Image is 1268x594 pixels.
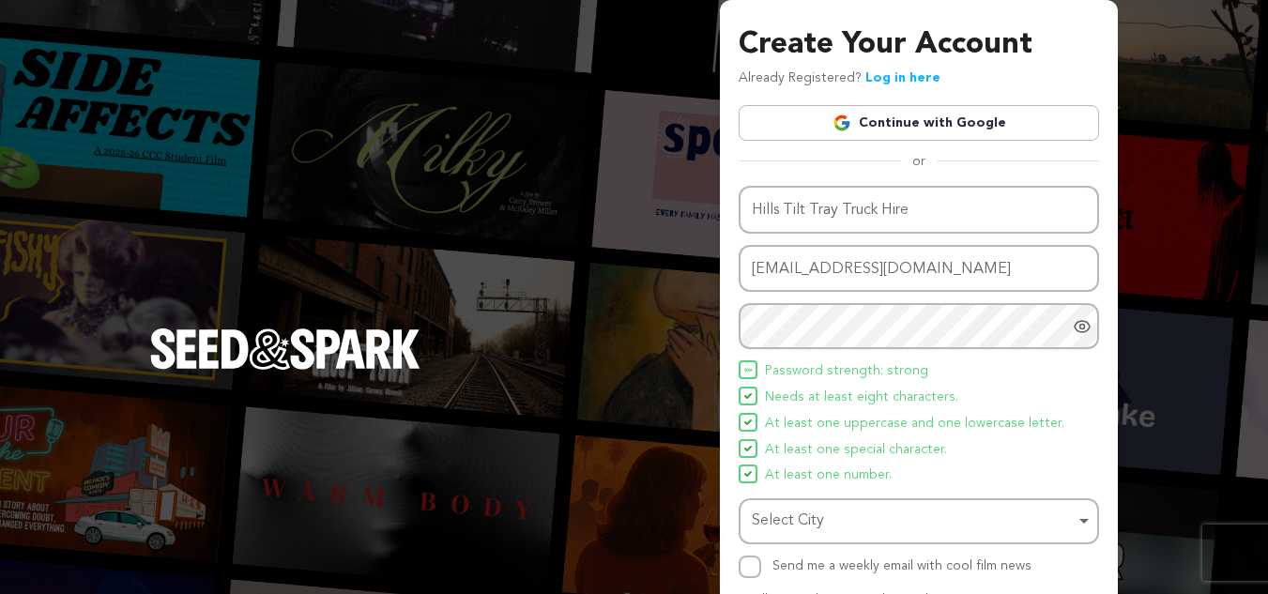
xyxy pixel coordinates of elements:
span: At least one uppercase and one lowercase letter. [765,413,1064,435]
p: Already Registered? [739,68,940,90]
img: Google logo [833,114,851,132]
span: or [901,152,937,171]
a: Show password as plain text. Warning: this will display your password on the screen. [1073,317,1092,336]
div: Select City [752,508,1075,535]
a: Continue with Google [739,105,1099,141]
span: Needs at least eight characters. [765,387,958,409]
h3: Create Your Account [739,23,1099,68]
label: Send me a weekly email with cool film news [772,559,1031,572]
img: Seed&Spark Icon [744,392,752,400]
img: Seed&Spark Icon [744,419,752,426]
img: Seed&Spark Logo [150,328,420,370]
span: At least one number. [765,465,892,487]
span: Password strength: strong [765,360,928,383]
a: Seed&Spark Homepage [150,328,420,407]
img: Seed&Spark Icon [744,470,752,478]
input: Name [739,186,1099,234]
input: Email address [739,245,1099,293]
span: At least one special character. [765,439,947,462]
img: Seed&Spark Icon [744,445,752,452]
img: Seed&Spark Icon [744,366,752,373]
a: Log in here [865,71,940,84]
